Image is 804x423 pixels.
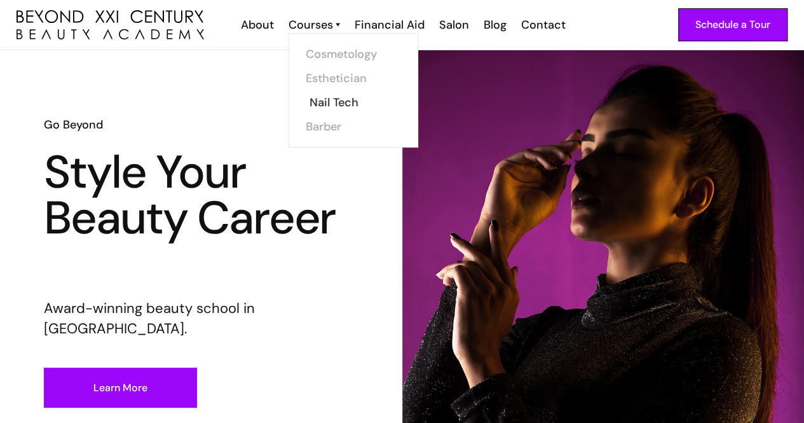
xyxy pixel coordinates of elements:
[306,114,401,139] a: Barber
[289,33,418,148] nav: Courses
[44,116,358,133] h6: Go Beyond
[355,17,425,33] div: Financial Aid
[44,298,358,339] p: Award-winning beauty school in [GEOGRAPHIC_DATA].
[17,10,204,40] a: home
[695,17,770,33] div: Schedule a Tour
[484,17,507,33] div: Blog
[289,17,340,33] a: Courses
[310,90,405,114] a: Nail Tech
[678,8,787,41] a: Schedule a Tour
[475,17,513,33] a: Blog
[44,149,358,241] h1: Style Your Beauty Career
[513,17,572,33] a: Contact
[17,10,204,40] img: beyond 21st century beauty academy logo
[44,368,197,408] a: Learn More
[346,17,431,33] a: Financial Aid
[289,17,333,33] div: Courses
[306,42,401,66] a: Cosmetology
[306,66,401,90] a: Esthetician
[439,17,469,33] div: Salon
[233,17,280,33] a: About
[241,17,274,33] div: About
[431,17,475,33] a: Salon
[521,17,566,33] div: Contact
